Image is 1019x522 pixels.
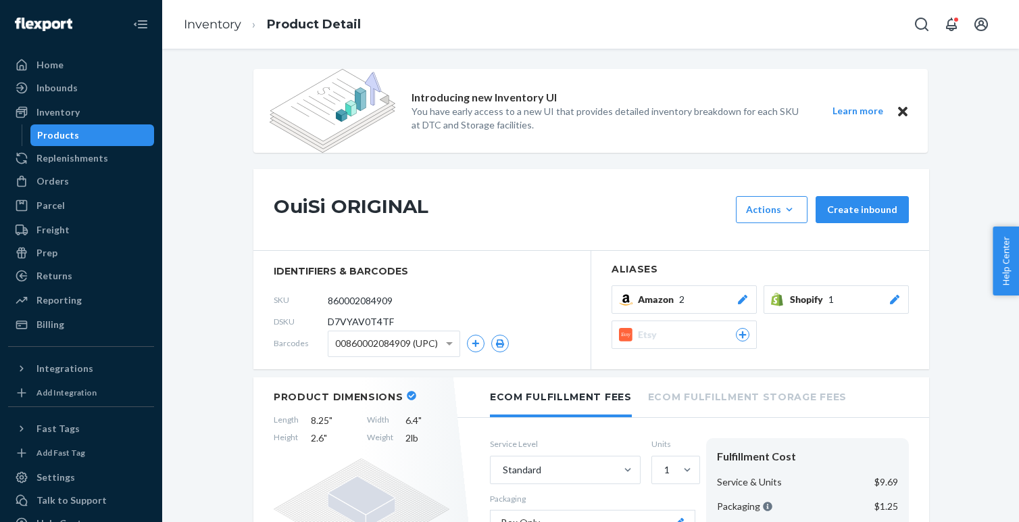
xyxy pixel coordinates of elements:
[8,385,154,401] a: Add Integration
[8,467,154,488] a: Settings
[335,332,438,355] span: 00860002084909 (UPC)
[36,494,107,507] div: Talk to Support
[8,490,154,511] a: Talk to Support
[8,358,154,379] button: Integrations
[36,151,108,165] div: Replenishments
[36,422,80,435] div: Fast Tags
[274,294,328,306] span: SKU
[311,431,355,445] span: 2.6
[127,11,154,38] button: Close Navigation
[270,69,395,153] img: new-reports-banner-icon.82668bd98b6a51aee86340f2a7b77ae3.png
[324,432,327,444] span: "
[908,11,935,38] button: Open Search Box
[746,203,797,216] div: Actions
[874,500,898,513] p: $1.25
[274,337,328,349] span: Barcodes
[612,264,909,275] h2: Aliases
[612,321,757,349] button: Etsy
[36,362,93,375] div: Integrations
[679,293,685,306] span: 2
[790,293,828,306] span: Shopify
[329,414,332,426] span: "
[36,223,70,237] div: Freight
[267,17,361,32] a: Product Detail
[36,199,65,212] div: Parcel
[8,170,154,192] a: Orders
[638,328,662,341] span: Etsy
[412,105,807,132] p: You have early access to a new UI that provides detailed inventory breakdown for each SKU at DTC ...
[8,219,154,241] a: Freight
[274,316,328,327] span: DSKU
[274,391,403,403] h2: Product Dimensions
[36,318,64,331] div: Billing
[8,289,154,311] a: Reporting
[824,103,891,120] button: Learn more
[412,90,557,105] p: Introducing new Inventory UI
[36,246,57,260] div: Prep
[405,414,449,427] span: 6.4
[36,293,82,307] div: Reporting
[8,242,154,264] a: Prep
[274,196,729,223] h1: OuiSi ORIGINAL
[968,11,995,38] button: Open account menu
[274,264,570,278] span: identifiers & barcodes
[8,54,154,76] a: Home
[663,463,664,477] input: 1
[328,315,394,329] span: D7VYAV0T4TF
[8,265,154,287] a: Returns
[490,493,695,504] p: Packaging
[648,377,847,414] li: Ecom Fulfillment Storage Fees
[37,128,79,142] div: Products
[367,431,393,445] span: Weight
[828,293,834,306] span: 1
[36,387,97,398] div: Add Integration
[717,449,898,465] div: Fulfillment Cost
[764,285,909,314] button: Shopify1
[717,500,772,513] p: Packaging
[490,438,641,450] label: Service Level
[874,475,898,489] p: $9.69
[638,293,679,306] span: Amazon
[418,414,422,426] span: "
[30,124,155,146] a: Products
[8,195,154,216] a: Parcel
[8,101,154,123] a: Inventory
[938,11,965,38] button: Open notifications
[173,5,372,45] ol: breadcrumbs
[311,414,355,427] span: 8.25
[36,58,64,72] div: Home
[36,105,80,119] div: Inventory
[612,285,757,314] button: Amazon2
[664,463,670,477] div: 1
[8,445,154,461] a: Add Fast Tag
[993,227,1019,295] button: Help Center
[8,418,154,440] button: Fast Tags
[501,463,503,477] input: Standard
[36,447,85,458] div: Add Fast Tag
[816,196,909,223] button: Create inbound
[8,77,154,99] a: Inbounds
[405,431,449,445] span: 2 lb
[503,463,541,477] div: Standard
[490,377,632,417] li: Ecom Fulfillment Fees
[36,471,75,484] div: Settings
[8,314,154,335] a: Billing
[8,147,154,169] a: Replenishments
[36,269,72,283] div: Returns
[274,414,299,427] span: Length
[651,438,695,450] label: Units
[736,196,807,223] button: Actions
[894,103,912,120] button: Close
[36,81,78,95] div: Inbounds
[274,431,299,445] span: Height
[367,414,393,427] span: Width
[15,18,72,31] img: Flexport logo
[184,17,241,32] a: Inventory
[717,475,782,489] p: Service & Units
[36,174,69,188] div: Orders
